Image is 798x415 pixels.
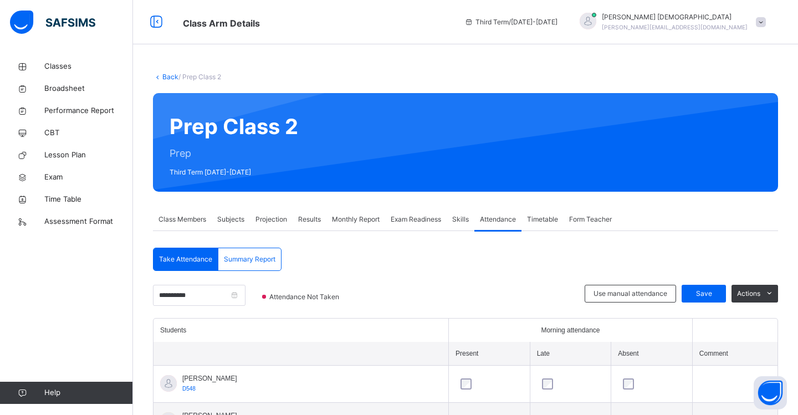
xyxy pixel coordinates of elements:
[594,289,667,299] span: Use manual attendance
[224,254,275,264] span: Summary Report
[44,172,133,183] span: Exam
[737,289,760,299] span: Actions
[10,11,95,34] img: safsims
[162,73,178,81] a: Back
[569,12,771,32] div: Muallimah ShahidaNabi
[44,216,133,227] span: Assessment Format
[158,214,206,224] span: Class Members
[690,289,718,299] span: Save
[44,61,133,72] span: Classes
[602,12,748,22] span: [PERSON_NAME] [DEMOGRAPHIC_DATA]
[541,325,600,335] span: Morning attendance
[44,150,133,161] span: Lesson Plan
[530,342,611,366] th: Late
[217,214,244,224] span: Subjects
[449,342,530,366] th: Present
[178,73,221,81] span: / Prep Class 2
[183,18,260,29] span: Class Arm Details
[182,373,237,383] span: [PERSON_NAME]
[480,214,516,224] span: Attendance
[569,214,612,224] span: Form Teacher
[154,319,449,342] th: Students
[602,24,748,30] span: [PERSON_NAME][EMAIL_ADDRESS][DOMAIN_NAME]
[255,214,287,224] span: Projection
[754,376,787,409] button: Open asap
[298,214,321,224] span: Results
[44,83,133,94] span: Broadsheet
[182,386,196,392] span: D548
[332,214,380,224] span: Monthly Report
[44,194,133,205] span: Time Table
[44,387,132,398] span: Help
[692,342,777,366] th: Comment
[464,17,557,27] span: session/term information
[391,214,441,224] span: Exam Readiness
[44,127,133,139] span: CBT
[44,105,133,116] span: Performance Report
[527,214,558,224] span: Timetable
[268,292,342,302] span: Attendance Not Taken
[611,342,693,366] th: Absent
[159,254,212,264] span: Take Attendance
[452,214,469,224] span: Skills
